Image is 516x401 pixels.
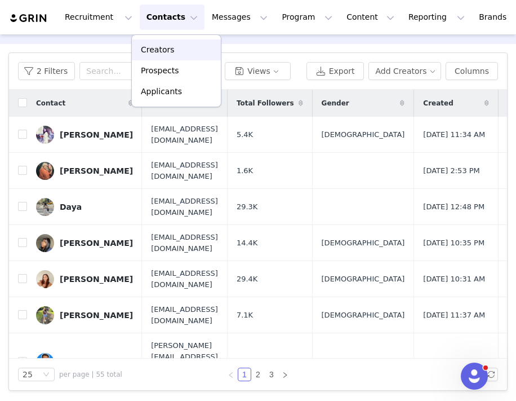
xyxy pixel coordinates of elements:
img: 4dd09229-fe36-45d3-946a-400eac0fd343.jpg [36,270,54,288]
button: 2 Filters [18,62,75,80]
button: Export [306,62,364,80]
iframe: Intercom live chat [461,363,488,390]
span: [EMAIL_ADDRESS][DOMAIN_NAME] [151,196,218,218]
div: [PERSON_NAME] [60,239,133,248]
span: [DEMOGRAPHIC_DATA] [322,274,405,285]
a: [PERSON_NAME] [36,306,133,324]
li: Next Page [278,368,292,381]
span: [EMAIL_ADDRESS][DOMAIN_NAME] [151,304,218,326]
span: 5.4K [237,129,253,140]
span: 48.7K [237,356,257,368]
span: [DEMOGRAPHIC_DATA] [322,129,405,140]
img: 8641951b-56b0-4947-a5ab-10eb5ab07460.jpg [36,162,54,180]
span: [EMAIL_ADDRESS][DOMAIN_NAME] [151,160,218,182]
span: [EMAIL_ADDRESS][DOMAIN_NAME] [151,232,218,254]
p: Creators [141,44,175,56]
li: 3 [265,368,278,381]
i: icon: left [228,372,234,378]
a: [PERSON_NAME] [36,126,133,144]
div: [PERSON_NAME] [60,166,133,175]
button: Add Creators [368,62,442,80]
span: Total Followers [237,98,294,108]
img: e2715a46-8fff-49d8-b946-d31f06166a02.jpg [36,353,54,371]
button: Columns [446,62,498,80]
a: 1 [238,368,251,381]
span: 29.4K [237,274,257,285]
button: Messages [205,5,274,30]
span: [EMAIL_ADDRESS][DOMAIN_NAME] [151,124,218,146]
button: Content [340,5,401,30]
a: [PERSON_NAME] [36,162,133,180]
img: grin logo [9,13,48,24]
li: 1 [238,368,251,381]
span: Created [423,98,453,108]
li: 2 [251,368,265,381]
div: [PERSON_NAME] [60,130,133,139]
i: icon: right [282,372,288,378]
div: 25 [23,368,33,381]
input: Search... [79,62,220,80]
button: Recruitment [58,5,139,30]
img: aac8a95e-727f-4e6b-b90e-b99194cf0a23.jpg [36,126,54,144]
div: Daya [60,202,82,211]
span: [EMAIL_ADDRESS][DOMAIN_NAME] [151,268,218,290]
a: 3 [265,368,278,381]
span: [PERSON_NAME][EMAIL_ADDRESS][PERSON_NAME][DOMAIN_NAME] [151,340,218,384]
span: 29.3K [237,201,257,213]
span: [DEMOGRAPHIC_DATA] [322,310,405,321]
span: 1.6K [237,165,253,177]
a: Daya [36,198,133,216]
li: Previous Page [224,368,238,381]
span: 14.4K [237,237,257,249]
button: Views [225,62,291,80]
button: Reporting [402,5,471,30]
a: 2 [252,368,264,381]
div: [PERSON_NAME] [60,311,133,320]
p: Applicants [141,86,182,98]
span: Gender [322,98,349,108]
button: Program [275,5,339,30]
a: [PERSON_NAME] [36,270,133,288]
div: [PERSON_NAME] [60,275,133,284]
img: 1d0922c7-e0bb-4a21-be1e-85493dc6ae5d.jpg [36,234,54,252]
a: [PERSON_NAME] [36,234,133,252]
span: Contact [36,98,65,108]
span: 7.1K [237,310,253,321]
img: 6b1f2b41-0353-4991-9201-3ce975fe324d.jpg [36,306,54,324]
a: [PERSON_NAME] [36,353,133,371]
i: icon: down [43,371,50,379]
span: [DEMOGRAPHIC_DATA] [322,237,405,249]
button: Contacts [140,5,204,30]
span: per page | 55 total [59,369,122,380]
p: Prospects [141,65,179,77]
img: fa8f14b8-be90-4573-a723-2d45de27e66d.jpg [36,198,54,216]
